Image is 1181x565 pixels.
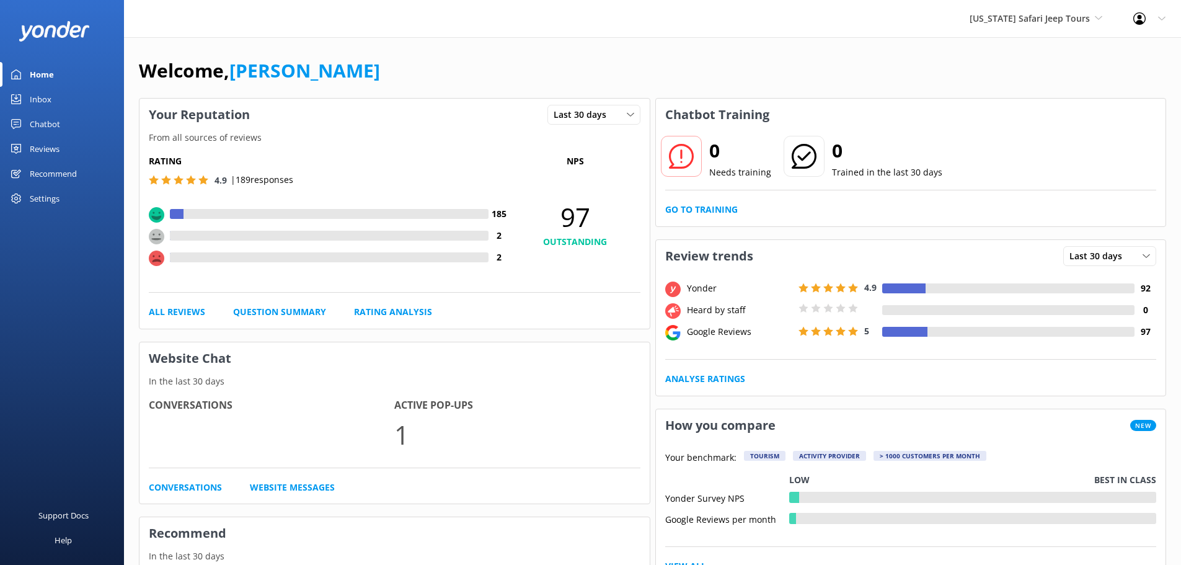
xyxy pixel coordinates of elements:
[709,166,771,179] p: Needs training
[684,282,795,295] div: Yonder
[970,12,1090,24] span: [US_STATE] Safari Jeep Tours
[354,305,432,319] a: Rating Analysis
[1135,282,1156,295] h4: 92
[665,451,736,466] p: Your benchmark:
[874,451,986,461] div: > 1000 customers per month
[30,161,77,186] div: Recommend
[1135,303,1156,317] h4: 0
[665,372,745,386] a: Analyse Ratings
[554,108,614,122] span: Last 30 days
[489,229,510,242] h4: 2
[231,173,293,187] p: | 189 responses
[30,112,60,136] div: Chatbot
[744,451,785,461] div: Tourism
[1135,325,1156,339] h4: 97
[832,136,942,166] h2: 0
[832,166,942,179] p: Trained in the last 30 days
[139,342,650,375] h3: Website Chat
[656,240,763,272] h3: Review trends
[510,235,640,249] h4: OUTSTANDING
[1130,420,1156,431] span: New
[139,375,650,388] p: In the last 30 days
[489,207,510,221] h4: 185
[864,282,877,293] span: 4.9
[665,203,738,216] a: Go to Training
[1069,249,1130,263] span: Last 30 days
[38,503,89,528] div: Support Docs
[684,303,795,317] div: Heard by staff
[656,99,779,131] h3: Chatbot Training
[394,398,640,414] h4: Active Pop-ups
[139,517,650,549] h3: Recommend
[215,174,227,186] span: 4.9
[149,154,510,168] h5: Rating
[55,528,72,553] div: Help
[139,131,650,145] p: From all sources of reviews
[864,325,869,337] span: 5
[30,186,60,211] div: Settings
[30,62,54,87] div: Home
[789,473,810,487] p: Low
[656,409,785,442] h3: How you compare
[139,56,380,86] h1: Welcome,
[394,414,640,455] p: 1
[665,492,789,503] div: Yonder Survey NPS
[665,513,789,524] div: Google Reviews per month
[250,481,335,494] a: Website Messages
[19,21,90,42] img: yonder-white-logo.png
[1094,473,1156,487] p: Best in class
[229,58,380,83] a: [PERSON_NAME]
[139,99,259,131] h3: Your Reputation
[30,136,60,161] div: Reviews
[510,154,640,168] p: NPS
[793,451,866,461] div: Activity Provider
[489,251,510,264] h4: 2
[149,481,222,494] a: Conversations
[233,305,326,319] a: Question Summary
[139,549,650,563] p: In the last 30 days
[709,136,771,166] h2: 0
[30,87,51,112] div: Inbox
[149,305,205,319] a: All Reviews
[149,398,394,414] h4: Conversations
[510,202,640,233] span: 97
[684,325,795,339] div: Google Reviews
